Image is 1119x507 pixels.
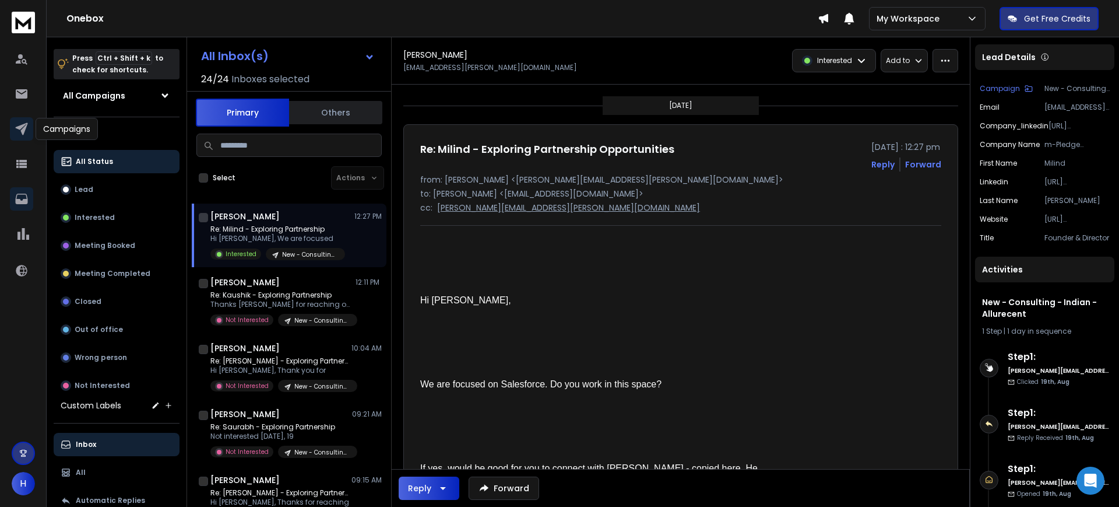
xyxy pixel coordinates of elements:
button: Inbox [54,433,180,456]
button: Wrong person [54,346,180,369]
button: Out of office [54,318,180,341]
span: 24 / 24 [201,72,229,86]
p: [URL][DOMAIN_NAME] [1044,215,1110,224]
p: Meeting Booked [75,241,135,250]
h3: Inboxes selected [231,72,309,86]
h1: [PERSON_NAME] [403,49,467,61]
h1: [PERSON_NAME] [210,408,280,420]
p: cc: [420,202,432,214]
h3: Custom Labels [61,400,121,411]
p: 10:04 AM [351,344,382,353]
p: Reply Received [1017,433,1094,442]
button: Reply [399,477,459,500]
p: Automatic Replies [76,496,145,505]
p: Email [980,103,1000,112]
p: New - Consulting - Indian - Allurecent [294,316,350,325]
p: company_linkedin [980,121,1048,131]
p: from: [PERSON_NAME] <[PERSON_NAME][EMAIL_ADDRESS][PERSON_NAME][DOMAIN_NAME]> [420,174,941,186]
p: m-Pledge Consulting [1044,140,1110,149]
h6: [PERSON_NAME][EMAIL_ADDRESS][DOMAIN_NAME] [1008,366,1110,375]
p: 09:21 AM [352,410,382,419]
p: to: [PERSON_NAME] <[EMAIL_ADDRESS][DOMAIN_NAME]> [420,188,941,200]
p: [URL][DOMAIN_NAME] [1044,177,1110,187]
p: Not Interested [75,381,130,390]
h3: Filters [54,127,180,143]
p: Re: [PERSON_NAME] - Exploring Partnership [210,356,350,366]
p: Meeting Completed [75,269,150,278]
p: Lead [75,185,93,194]
h6: Step 1 : [1008,406,1110,420]
p: Company Name [980,140,1040,149]
p: title [980,233,994,243]
p: [EMAIL_ADDRESS][PERSON_NAME][DOMAIN_NAME] [1044,103,1110,112]
p: Hi [PERSON_NAME], We are focused [210,234,345,243]
p: Re: Milind - Exploring Partnership [210,225,345,234]
p: 09:15 AM [351,475,382,485]
p: [PERSON_NAME] [1044,196,1110,205]
div: Campaigns [36,118,98,140]
h1: New - Consulting - Indian - Allurecent [982,296,1107,320]
p: Interested [226,250,256,258]
h1: Onebox [66,12,818,26]
span: 1 day in sequence [1007,326,1071,336]
p: Re: [PERSON_NAME] - Exploring Partnership [210,488,350,498]
button: All Campaigns [54,84,180,107]
p: First Name [980,159,1017,168]
button: All Inbox(s) [192,44,384,68]
p: Founder & Director [1044,233,1110,243]
p: [DATE] [669,101,692,110]
button: Closed [54,290,180,313]
h1: [PERSON_NAME] [210,342,280,354]
p: Out of office [75,325,123,334]
label: Select [213,173,235,183]
p: Thanks [PERSON_NAME] for reaching out. [210,300,350,309]
p: New - Consulting - Indian - Allurecent [1044,84,1110,93]
p: Interested [817,56,852,65]
button: Interested [54,206,180,229]
p: All Status [76,157,113,166]
p: Opened [1017,489,1071,498]
span: 19th, Aug [1041,377,1069,386]
div: Reply [408,482,431,494]
p: Lead Details [982,51,1036,63]
p: Inbox [76,440,96,449]
p: Clicked [1017,377,1069,386]
img: logo [12,12,35,33]
h6: [PERSON_NAME][EMAIL_ADDRESS][DOMAIN_NAME] [1008,478,1110,487]
h1: Re: Milind - Exploring Partnership Opportunities [420,141,674,158]
p: [URL][DOMAIN_NAME] [1048,121,1110,131]
div: We are focused on Salesforce. Do you work in this space? [420,377,761,391]
span: 19th, Aug [1065,433,1094,442]
p: Wrong person [75,353,127,362]
p: Milind [1044,159,1110,168]
p: Get Free Credits [1024,13,1090,25]
p: [PERSON_NAME][EMAIL_ADDRESS][PERSON_NAME][DOMAIN_NAME] [437,202,700,214]
span: Ctrl + Shift + k [96,51,152,65]
div: Activities [975,257,1114,282]
p: Last Name [980,196,1018,205]
p: 12:27 PM [354,212,382,221]
button: Primary [196,99,289,127]
p: linkedin [980,177,1008,187]
button: Meeting Booked [54,234,180,257]
button: H [12,472,35,495]
div: If yes, would be good for you to connect with [PERSON_NAME] - copied here. He leads all our partn... [420,461,761,489]
span: 1 Step [982,326,1002,336]
button: Campaign [980,84,1033,93]
span: 19th, Aug [1043,489,1071,498]
button: Forward [469,477,539,500]
p: Hi [PERSON_NAME], Thanks for reaching [210,498,350,507]
p: Interested [75,213,115,222]
p: Not interested [DATE], 19 [210,432,350,441]
p: Add to [886,56,910,65]
h6: Step 1 : [1008,350,1110,364]
p: Campaign [980,84,1020,93]
p: Not Interested [226,382,269,390]
div: Forward [905,159,941,170]
h6: Step 1 : [1008,462,1110,476]
p: All [76,468,86,477]
h1: All Campaigns [63,90,125,102]
button: Not Interested [54,374,180,397]
p: New - Consulting - Indian - Allurecent [294,382,350,391]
